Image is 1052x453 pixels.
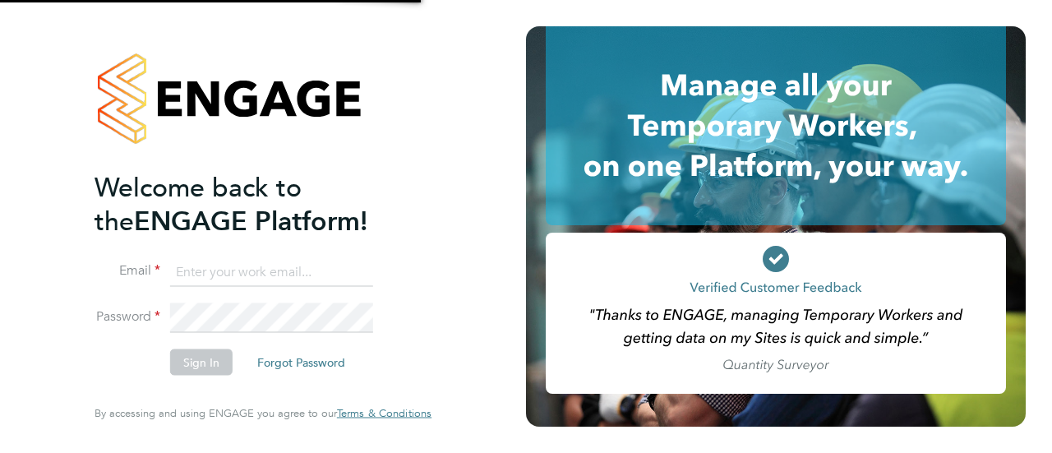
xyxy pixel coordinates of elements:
[95,308,160,326] label: Password
[95,170,415,238] h2: ENGAGE Platform!
[244,349,358,376] button: Forgot Password
[337,406,431,420] span: Terms & Conditions
[170,349,233,376] button: Sign In
[95,262,160,280] label: Email
[170,257,373,287] input: Enter your work email...
[95,171,302,237] span: Welcome back to the
[337,407,431,420] a: Terms & Conditions
[95,406,431,420] span: By accessing and using ENGAGE you agree to our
